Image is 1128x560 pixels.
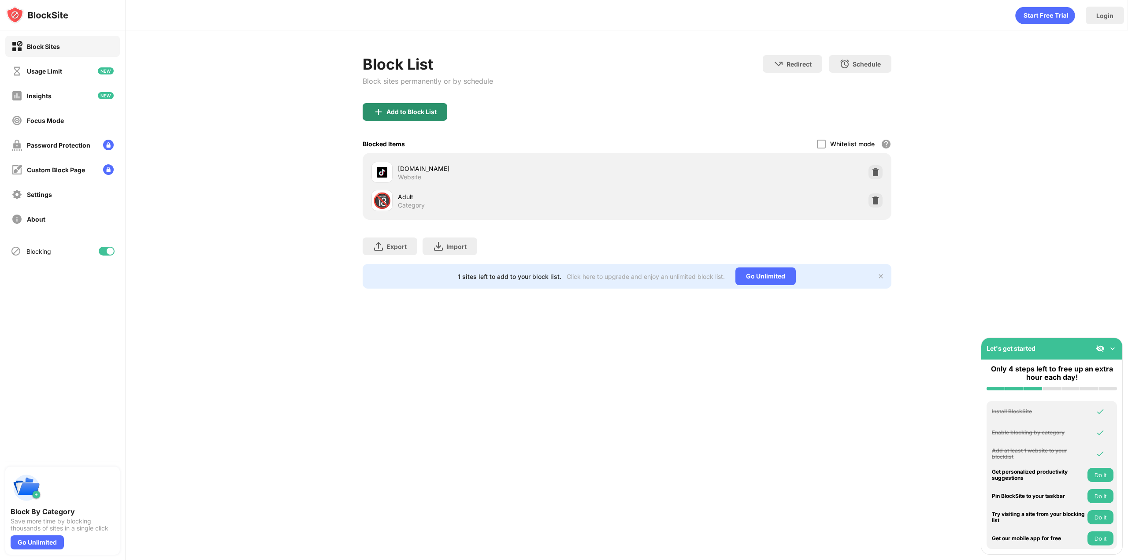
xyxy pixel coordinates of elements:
[398,164,627,173] div: [DOMAIN_NAME]
[363,77,493,85] div: Block sites permanently or by schedule
[27,92,52,100] div: Insights
[11,535,64,549] div: Go Unlimited
[11,518,115,532] div: Save more time by blocking thousands of sites in a single click
[992,430,1085,436] div: Enable blocking by category
[992,511,1085,524] div: Try visiting a site from your blocking list
[386,108,437,115] div: Add to Block List
[853,60,881,68] div: Schedule
[11,189,22,200] img: settings-off.svg
[987,365,1117,382] div: Only 4 steps left to free up an extra hour each day!
[446,243,467,250] div: Import
[398,192,627,201] div: Adult
[11,507,115,516] div: Block By Category
[992,469,1085,482] div: Get personalized productivity suggestions
[1087,468,1113,482] button: Do it
[458,273,561,280] div: 1 sites left to add to your block list.
[1108,344,1117,353] img: omni-setup-toggle.svg
[1096,344,1105,353] img: eye-not-visible.svg
[11,472,42,504] img: push-categories.svg
[373,192,391,210] div: 🔞
[27,43,60,50] div: Block Sites
[363,140,405,148] div: Blocked Items
[386,243,407,250] div: Export
[877,273,884,280] img: x-button.svg
[1096,407,1105,416] img: omni-check.svg
[11,90,22,101] img: insights-off.svg
[27,141,90,149] div: Password Protection
[1015,7,1075,24] div: animation
[27,117,64,124] div: Focus Mode
[11,164,22,175] img: customize-block-page-off.svg
[363,55,493,73] div: Block List
[11,214,22,225] img: about-off.svg
[27,191,52,198] div: Settings
[1087,489,1113,503] button: Do it
[11,115,22,126] img: focus-off.svg
[11,140,22,151] img: password-protection-off.svg
[398,173,421,181] div: Website
[377,167,387,178] img: favicons
[1096,449,1105,458] img: omni-check.svg
[27,166,85,174] div: Custom Block Page
[1096,428,1105,437] img: omni-check.svg
[11,246,21,256] img: blocking-icon.svg
[567,273,725,280] div: Click here to upgrade and enjoy an unlimited block list.
[992,408,1085,415] div: Install BlockSite
[1096,12,1113,19] div: Login
[98,67,114,74] img: new-icon.svg
[98,92,114,99] img: new-icon.svg
[1087,510,1113,524] button: Do it
[398,201,425,209] div: Category
[787,60,812,68] div: Redirect
[27,215,45,223] div: About
[1087,531,1113,545] button: Do it
[103,140,114,150] img: lock-menu.svg
[26,248,51,255] div: Blocking
[27,67,62,75] div: Usage Limit
[11,41,22,52] img: block-on.svg
[987,345,1035,352] div: Let's get started
[992,448,1085,460] div: Add at least 1 website to your blocklist
[6,6,68,24] img: logo-blocksite.svg
[103,164,114,175] img: lock-menu.svg
[11,66,22,77] img: time-usage-off.svg
[830,140,875,148] div: Whitelist mode
[992,493,1085,499] div: Pin BlockSite to your taskbar
[735,267,796,285] div: Go Unlimited
[992,535,1085,541] div: Get our mobile app for free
